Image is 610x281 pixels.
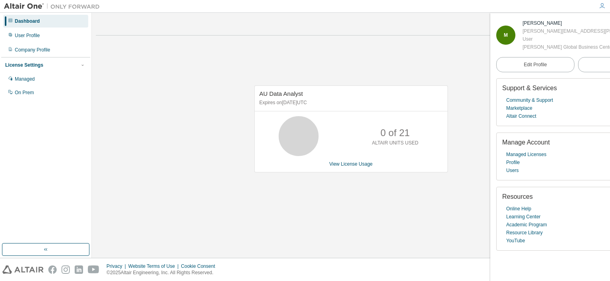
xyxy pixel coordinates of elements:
img: youtube.svg [88,265,99,274]
img: altair_logo.svg [2,265,44,274]
a: Learning Center [506,213,541,221]
span: Manage Account [502,139,550,146]
a: Academic Program [506,221,547,229]
div: Dashboard [15,18,40,24]
p: ALTAIR UNITS USED [372,140,418,146]
div: On Prem [15,89,34,96]
a: Edit Profile [496,57,574,72]
div: License Settings [5,62,43,68]
a: Managed Licenses [506,150,547,158]
a: Users [506,166,519,174]
img: linkedin.svg [75,265,83,274]
div: Cookie Consent [181,263,220,269]
div: Privacy [107,263,128,269]
a: Altair Connect [506,112,536,120]
span: Edit Profile [524,61,547,68]
div: Website Terms of Use [128,263,181,269]
span: Resources [502,193,533,200]
div: Managed [15,76,35,82]
a: Resource Library [506,229,543,237]
img: instagram.svg [61,265,70,274]
a: Online Help [506,205,531,213]
a: Profile [506,158,520,166]
span: AU Data Analyst [259,90,303,97]
span: M [504,32,508,38]
div: User Profile [15,32,40,39]
a: Community & Support [506,96,553,104]
p: © 2025 Altair Engineering, Inc. All Rights Reserved. [107,269,220,276]
span: Support & Services [502,85,557,91]
p: Expires on [DATE] UTC [259,99,441,106]
a: YouTube [506,237,525,245]
a: Marketplace [506,104,532,112]
img: Altair One [4,2,104,10]
img: facebook.svg [48,265,57,274]
p: 0 of 21 [380,126,410,140]
a: View License Usage [329,161,373,167]
div: Company Profile [15,47,50,53]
